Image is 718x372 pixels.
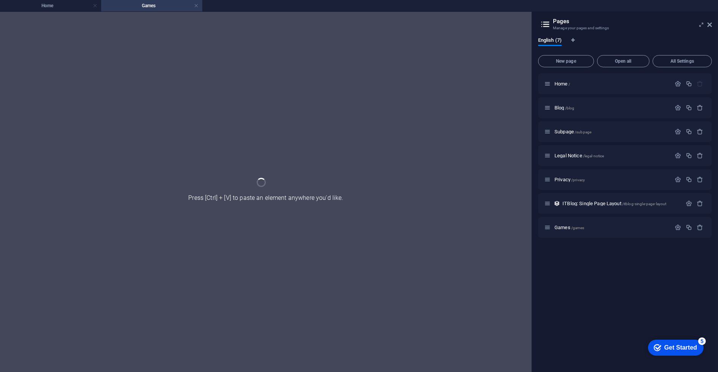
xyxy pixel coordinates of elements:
[697,224,704,231] div: Remove
[538,36,562,46] span: English (7)
[686,81,692,87] div: Duplicate
[552,225,671,230] div: Games/games
[597,55,650,67] button: Open all
[622,202,667,206] span: /itblog-single-page-layout
[656,59,708,63] span: All Settings
[562,201,666,206] span: ITBlog: Single Page Layout
[538,38,712,52] div: Language Tabs
[686,224,692,231] div: Duplicate
[565,106,575,110] span: /blog
[686,128,692,135] div: Duplicate
[552,81,671,86] div: Home/
[583,154,604,158] span: /legal-notice
[600,59,646,63] span: Open all
[553,25,697,32] h3: Manage your pages and settings
[697,200,704,207] div: Remove
[22,8,55,15] div: Get Started
[697,104,704,111] div: Remove
[552,105,671,110] div: Blog/blog
[538,55,594,67] button: New page
[552,129,671,134] div: Subpage/subpage
[686,200,692,207] div: Settings
[569,82,570,86] span: /
[675,224,681,231] div: Settings
[697,81,704,87] div: The startpage cannot be deleted
[554,200,560,207] div: This layout is used as a template for all items (e.g. a blog post) of this collection. The conten...
[554,153,604,158] span: Legal Notice
[686,152,692,159] div: Duplicate
[552,153,671,158] div: Legal Notice/legal-notice
[554,225,585,230] span: Click to open page
[101,2,202,10] h4: Games
[553,18,712,25] h2: Pages
[675,104,681,111] div: Settings
[697,128,704,135] div: Remove
[6,4,62,20] div: Get Started 5 items remaining, 0% complete
[686,176,692,183] div: Duplicate
[554,177,585,182] span: Privacy
[675,128,681,135] div: Settings
[56,2,64,9] div: 5
[552,177,671,182] div: Privacy/privacy
[653,55,712,67] button: All Settings
[542,59,591,63] span: New page
[697,176,704,183] div: Remove
[560,201,682,206] div: ITBlog: Single Page Layout/itblog-single-page-layout
[571,226,585,230] span: /games
[675,176,681,183] div: Settings
[575,130,591,134] span: /subpage
[571,178,585,182] span: /privacy
[675,152,681,159] div: Settings
[686,104,692,111] div: Duplicate
[554,81,570,87] span: Home
[554,105,574,111] span: Blog
[697,152,704,159] div: Remove
[554,129,591,135] span: Subpage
